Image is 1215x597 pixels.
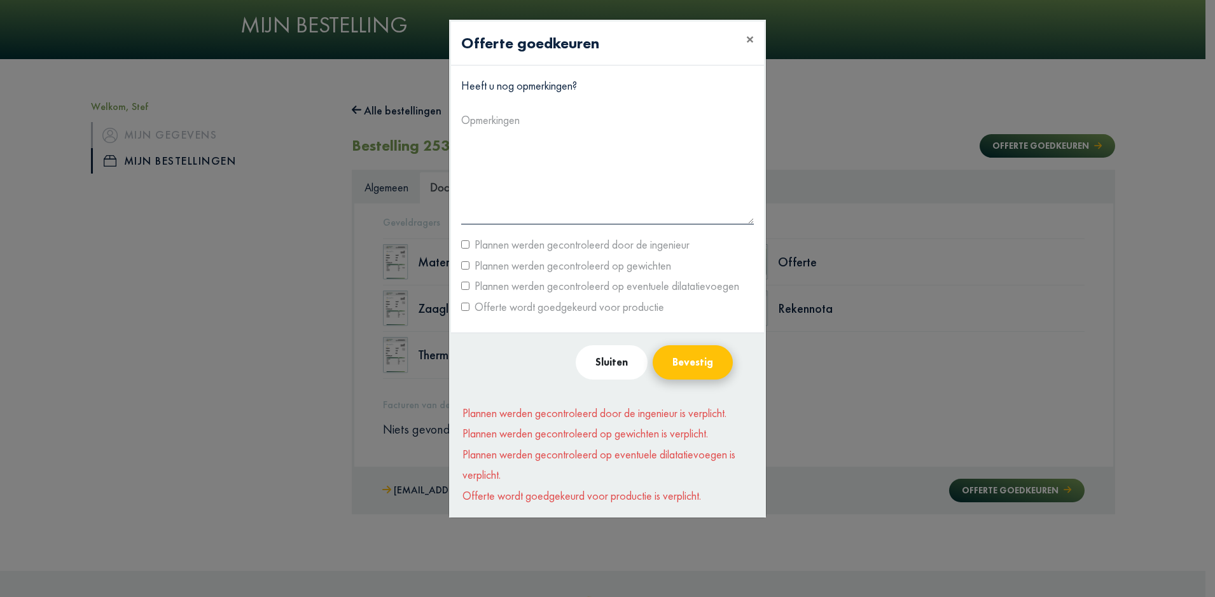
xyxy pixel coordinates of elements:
[746,29,754,49] span: ×
[576,345,648,380] button: Sluiten
[461,32,599,55] h4: Offerte goedkeuren
[451,392,764,518] div: Plannen werden gecontroleerd door de ingenieur is verplicht. Plannen werden gecontroleerd op gewi...
[469,256,671,276] label: Plannen werden gecontroleerd op gewichten
[469,235,690,255] label: Plannen werden gecontroleerd door de ingenieur
[469,276,739,296] label: Plannen werden gecontroleerd op eventuele dilatatievoegen
[461,110,520,130] label: Opmerkingen
[461,76,754,96] p: Heeft u nog opmerkingen?
[653,345,733,380] button: Bevestig
[469,297,664,317] label: Offerte wordt goedgekeurd voor productie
